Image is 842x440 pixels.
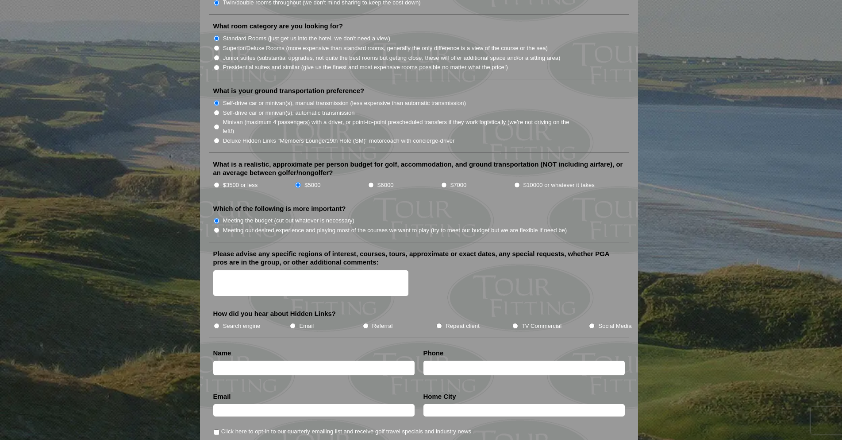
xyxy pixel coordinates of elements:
[223,99,466,108] label: Self-drive car or minivan(s), manual transmission (less expensive than automatic transmission)
[299,322,314,331] label: Email
[223,322,261,331] label: Search engine
[223,118,579,135] label: Minivan (maximum 4 passengers) with a driver, or point-to-point prescheduled transfers if they wo...
[213,349,231,358] label: Name
[223,216,354,225] label: Meeting the budget (cut out whatever is necessary)
[213,22,343,31] label: What room category are you looking for?
[372,322,393,331] label: Referral
[221,427,471,436] label: Click here to opt-in to our quarterly emailing list and receive golf travel specials and industry...
[304,181,320,190] label: $5000
[522,322,561,331] label: TV Commercial
[223,54,561,62] label: Junior suites (substantial upgrades, not quite the best rooms but getting close, these will offer...
[213,86,365,95] label: What is your ground transportation preference?
[213,309,336,318] label: How did you hear about Hidden Links?
[423,349,444,358] label: Phone
[213,249,625,267] label: Please advise any specific regions of interest, courses, tours, approximate or exact dates, any s...
[213,160,625,177] label: What is a realistic, approximate per person budget for golf, accommodation, and ground transporta...
[223,181,258,190] label: $3500 or less
[223,44,548,53] label: Superior/Deluxe Rooms (more expensive than standard rooms, generally the only difference is a vie...
[223,226,567,235] label: Meeting our desired experience and playing most of the courses we want to play (try to meet our b...
[223,136,455,145] label: Deluxe Hidden Links "Members Lounge/19th Hole (SM)" motorcoach with concierge-driver
[423,392,456,401] label: Home City
[223,63,508,72] label: Presidential suites and similar (give us the finest and most expensive rooms possible no matter w...
[377,181,393,190] label: $6000
[213,392,231,401] label: Email
[598,322,631,331] label: Social Media
[223,109,355,117] label: Self-drive car or minivan(s), automatic transmission
[213,204,346,213] label: Which of the following is more important?
[450,181,466,190] label: $7000
[223,34,391,43] label: Standard Rooms (just get us into the hotel, we don't need a view)
[523,181,595,190] label: $10000 or whatever it takes
[446,322,480,331] label: Repeat client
